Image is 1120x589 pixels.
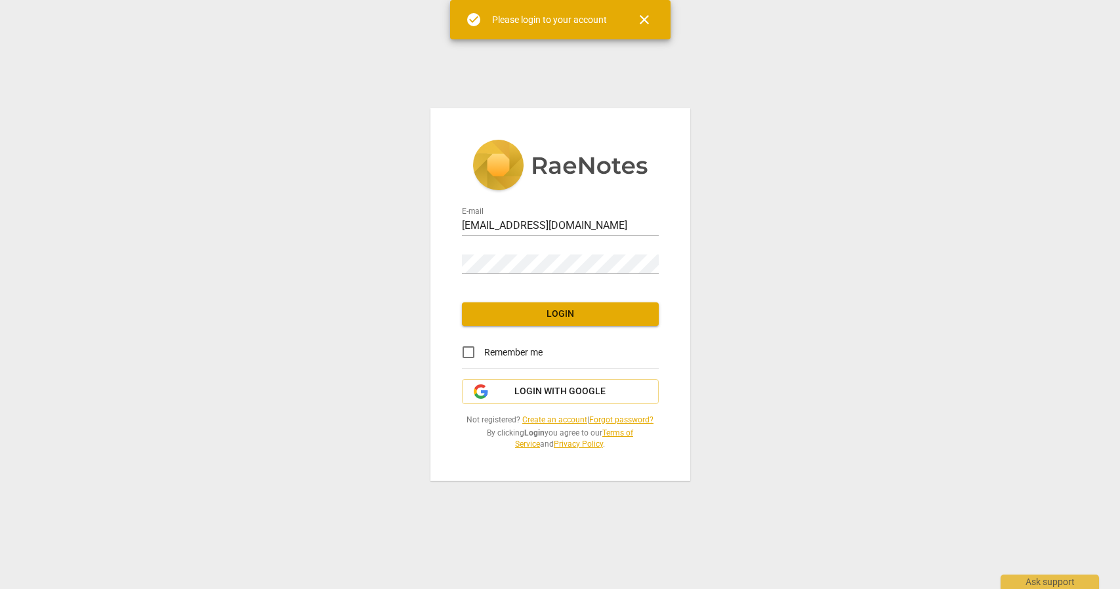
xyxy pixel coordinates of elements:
span: Not registered? | [462,415,659,426]
span: Remember me [484,346,543,359]
a: Terms of Service [515,428,633,449]
button: Login with Google [462,379,659,404]
a: Forgot password? [589,415,653,424]
button: Login [462,302,659,326]
label: E-mail [462,208,484,216]
img: 5ac2273c67554f335776073100b6d88f.svg [472,140,648,193]
a: Create an account [522,415,587,424]
span: By clicking you agree to our and . [462,428,659,449]
span: check_circle [466,12,482,28]
span: close [636,12,652,28]
div: Please login to your account [492,13,607,27]
a: Privacy Policy [554,439,603,449]
button: Close [629,4,660,35]
span: Login with Google [514,385,606,398]
span: Login [472,308,648,321]
b: Login [524,428,545,437]
div: Ask support [1001,575,1099,589]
